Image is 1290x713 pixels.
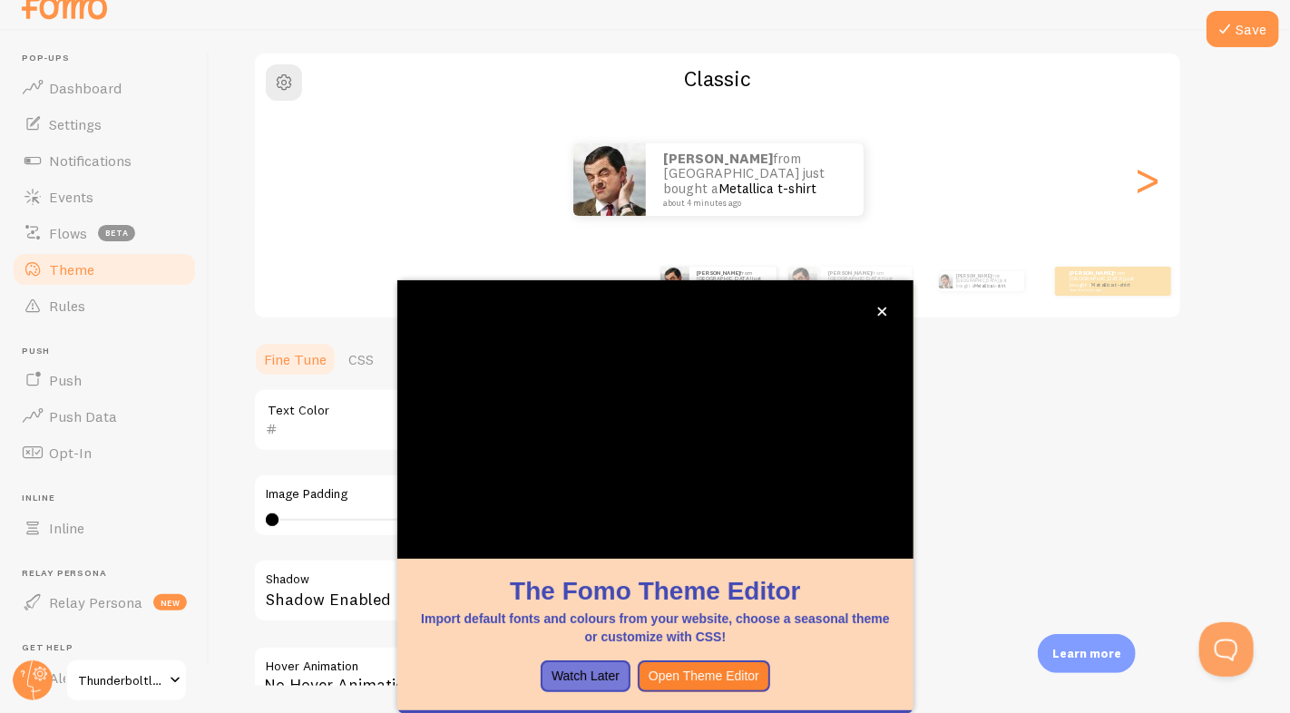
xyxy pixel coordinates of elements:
span: Dashboard [49,79,122,97]
span: Get Help [22,642,198,654]
p: Learn more [1052,645,1121,662]
a: Push [11,362,198,398]
span: beta [98,225,135,241]
span: Theme [49,260,94,278]
span: Relay Persona [22,568,198,580]
a: CSS [337,341,385,377]
p: Import default fonts and colours from your website, choose a seasonal theme or customize with CSS! [419,610,892,646]
img: Fomo [660,267,689,296]
strong: [PERSON_NAME] [664,150,774,167]
span: Push [49,371,82,389]
span: Thunderboltlocks [78,669,164,691]
p: from [GEOGRAPHIC_DATA] just bought a [828,269,904,292]
p: from [GEOGRAPHIC_DATA] just bought a [697,269,769,292]
p: from [GEOGRAPHIC_DATA] just bought a [664,151,845,208]
span: Relay Persona [49,593,142,611]
img: Fomo [938,274,953,288]
a: Flows beta [11,215,198,251]
span: Events [49,188,93,206]
a: Inline [11,510,198,546]
span: Pop-ups [22,53,198,64]
span: Flows [49,224,87,242]
div: Shadow Enabled [253,559,797,625]
p: from [GEOGRAPHIC_DATA] just bought a [956,271,1017,291]
span: Inline [49,519,84,537]
span: new [153,594,187,610]
a: Relay Persona new [11,584,198,620]
a: Metallica t-shirt [1091,281,1130,288]
h1: The Fomo Theme Editor [419,573,892,609]
button: Watch Later [541,660,630,693]
button: Save [1207,11,1279,47]
span: Opt-In [49,444,92,462]
span: Notifications [49,151,132,170]
a: Push Data [11,398,198,435]
div: Learn more [1038,634,1136,673]
iframe: Help Scout Beacon - Open [1199,622,1254,677]
a: Metallica t-shirt [719,180,817,197]
strong: [PERSON_NAME] [697,269,740,277]
img: Fomo [573,143,646,216]
p: from [GEOGRAPHIC_DATA] just bought a [1070,269,1142,292]
span: Push Data [49,407,117,425]
label: Image Padding [266,486,785,503]
strong: [PERSON_NAME] [1070,269,1113,277]
a: Rules [11,288,198,324]
h2: Classic [255,64,1180,93]
a: Notifications [11,142,198,179]
a: Theme [11,251,198,288]
div: Next slide [1137,114,1158,245]
a: Events [11,179,198,215]
button: Open Theme Editor [638,660,770,693]
strong: [PERSON_NAME] [828,269,872,277]
span: Settings [49,115,102,133]
a: Opt-In [11,435,198,471]
img: Fomo [788,267,817,296]
strong: [PERSON_NAME] [956,273,992,278]
a: Thunderboltlocks [65,659,188,702]
span: Push [22,346,198,357]
span: Rules [49,297,85,315]
a: Fine Tune [253,341,337,377]
span: Inline [22,493,198,504]
a: Settings [11,106,198,142]
a: Metallica t-shirt [974,283,1005,288]
small: about 4 minutes ago [1070,288,1140,292]
button: close, [873,302,892,321]
div: No Hover Animation [253,646,797,709]
a: Dashboard [11,70,198,106]
small: about 4 minutes ago [664,199,840,208]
